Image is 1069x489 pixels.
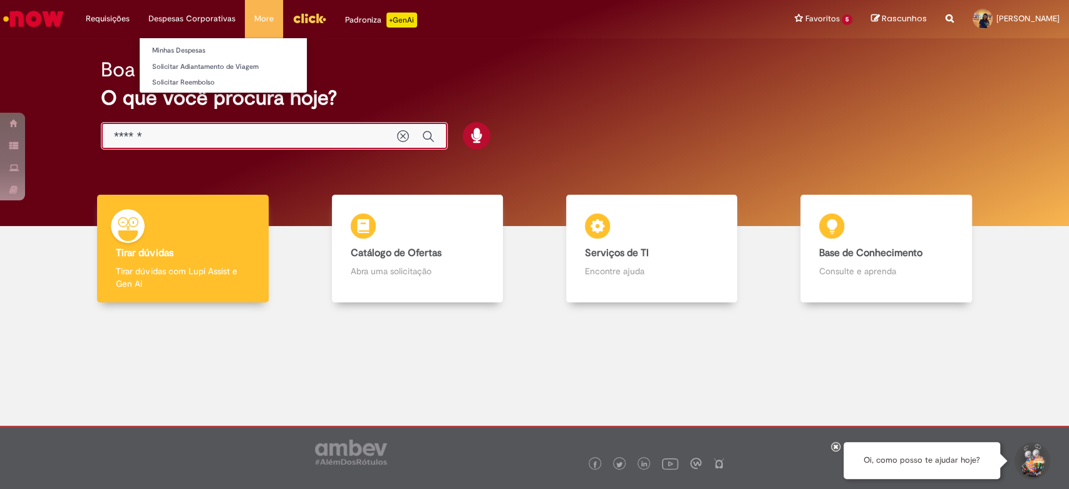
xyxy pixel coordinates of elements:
[616,461,622,468] img: logo_footer_twitter.png
[386,13,417,28] p: +GenAi
[292,9,326,28] img: click_logo_yellow_360x200.png
[844,442,1000,479] div: Oi, como posso te ajudar hoje?
[351,247,442,259] b: Catálogo de Ofertas
[1,6,66,31] img: ServiceNow
[148,13,235,25] span: Despesas Corporativas
[254,13,274,25] span: More
[641,461,648,468] img: logo_footer_linkedin.png
[140,60,307,74] a: Solicitar Adiantamento de Viagem
[351,265,484,277] p: Abra uma solicitação
[345,13,417,28] div: Padroniza
[140,76,307,90] a: Solicitar Reembolso
[116,265,249,290] p: Tirar dúvidas com Lupi Assist e Gen Ai
[139,38,307,93] ul: Despesas Corporativas
[690,458,701,469] img: logo_footer_workplace.png
[819,247,922,259] b: Base de Conhecimento
[101,59,259,81] h2: Boa noite, Lisiane
[116,247,173,259] b: Tirar dúvidas
[871,13,927,25] a: Rascunhos
[592,461,598,468] img: logo_footer_facebook.png
[66,195,300,303] a: Tirar dúvidas Tirar dúvidas com Lupi Assist e Gen Ai
[882,13,927,24] span: Rascunhos
[819,265,953,277] p: Consulte e aprenda
[769,195,1003,303] a: Base de Conhecimento Consulte e aprenda
[315,440,387,465] img: logo_footer_ambev_rotulo_gray.png
[713,458,725,469] img: logo_footer_naosei.png
[996,13,1060,24] span: [PERSON_NAME]
[805,13,839,25] span: Favoritos
[101,87,968,109] h2: O que você procura hoje?
[1013,442,1050,480] button: Iniciar Conversa de Suporte
[535,195,769,303] a: Serviços de TI Encontre ajuda
[662,455,678,471] img: logo_footer_youtube.png
[585,265,718,277] p: Encontre ajuda
[585,247,649,259] b: Serviços de TI
[140,44,307,58] a: Minhas Despesas
[86,13,130,25] span: Requisições
[842,14,852,25] span: 5
[300,195,534,303] a: Catálogo de Ofertas Abra uma solicitação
